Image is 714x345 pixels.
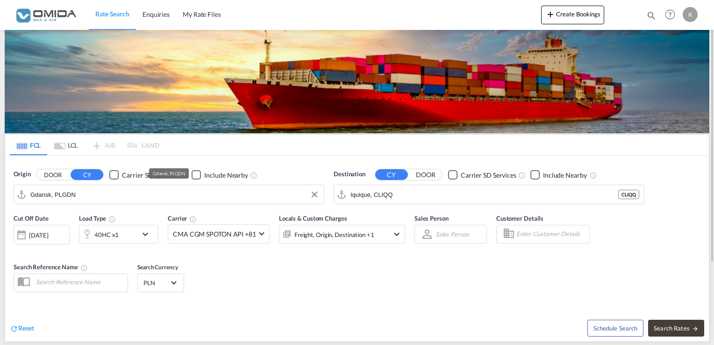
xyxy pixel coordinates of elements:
[71,169,103,180] button: CY
[10,323,34,334] div: icon-refreshReset
[122,171,178,180] div: Carrier SD Services
[391,229,402,240] md-icon: icon-chevron-down
[10,135,47,155] md-tab-item: FCL
[543,171,587,180] div: Include Nearby
[435,227,470,241] md-select: Sales Person
[14,170,30,179] span: Origin
[14,215,49,222] span: Cut Off Date
[189,216,197,223] md-icon: The selected Trucker/Carrierwill be displayed in the rate results If the rates are from another f...
[334,170,365,179] span: Destination
[448,170,516,180] md-checkbox: Checkbox No Ink
[14,4,77,25] img: 459c566038e111ed959c4fc4f0a4b274.png
[294,228,374,241] div: Freight Origin Destination Factory Stuffing
[279,215,347,222] span: Locals & Custom Charges
[496,215,543,222] span: Customer Details
[79,225,158,244] div: 40HC x1icon-chevron-down
[461,171,516,180] div: Carrier SD Services
[350,187,618,201] input: Search by Port
[79,215,116,222] span: Load Type
[518,172,526,179] md-icon: Unchecked: Search for CY (Container Yard) services for all selected carriers.Checked : Search for...
[153,168,186,179] div: Gdansk, PLGDN
[108,216,116,223] md-icon: icon-information-outline
[109,170,178,180] md-checkbox: Checkbox No Ink
[173,230,256,239] span: CMA CGM SPOTON API +81
[80,264,88,272] md-icon: Your search will be saved by the below given name
[10,324,18,333] md-icon: icon-refresh
[683,7,698,22] div: K
[14,244,21,256] md-datepicker: Select
[646,10,657,24] div: icon-magnify
[590,172,597,179] md-icon: Unchecked: Ignores neighbouring ports when fetching rates.Checked : Includes neighbouring ports w...
[409,170,442,180] button: DOOR
[137,264,178,271] span: Search Currency
[279,225,405,244] div: Freight Origin Destination Factory Stuffingicon-chevron-down
[334,185,644,204] md-input-container: Iquique, CLIQQ
[587,320,643,337] button: Note: By default Schedule search will only considerorigin ports, destination ports and cut off da...
[31,275,128,289] input: Search Reference Name
[36,170,69,180] button: DOOR
[5,156,709,341] div: Origin DOOR CY Checkbox No InkUnchecked: Search for CY (Container Yard) services for all selected...
[95,10,129,18] span: Rate Search
[192,170,248,180] md-checkbox: Checkbox No Ink
[541,6,604,24] button: icon-plus 400-fgCreate Bookings
[5,30,709,133] img: LCL+%26+FCL+BACKGROUND.png
[375,169,408,180] button: CY
[143,10,170,18] span: Enquiries
[545,8,556,20] md-icon: icon-plus 400-fg
[646,10,657,21] md-icon: icon-magnify
[692,325,699,332] md-icon: icon-arrow-right
[14,185,324,204] md-input-container: Gdansk, PLGDN
[414,215,449,222] span: Sales Person
[307,187,321,201] button: Clear Input
[143,276,179,289] md-select: Select Currency: zł PLNPoland Zloty
[662,7,683,23] div: Help
[143,279,170,287] span: PLN
[47,135,85,155] md-tab-item: LCL
[662,7,678,22] span: Help
[14,225,70,244] div: [DATE]
[648,320,704,337] button: Search Ratesicon-arrow-right
[654,324,699,332] span: Search Rates
[10,135,159,155] md-pagination-wrapper: Use the left and right arrow keys to navigate between tabs
[18,324,34,332] span: Reset
[183,10,221,18] span: My Rate Files
[140,229,156,240] md-icon: icon-chevron-down
[168,215,197,222] span: Carrier
[94,228,119,241] div: 40HC x1
[204,171,248,180] div: Include Nearby
[14,263,88,271] span: Search Reference Name
[29,231,48,239] div: [DATE]
[30,187,319,201] input: Search by Port
[618,190,639,199] div: CLIQQ
[516,227,586,241] input: Enter Customer Details
[530,170,587,180] md-checkbox: Checkbox No Ink
[250,172,257,179] md-icon: Unchecked: Ignores neighbouring ports when fetching rates.Checked : Includes neighbouring ports w...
